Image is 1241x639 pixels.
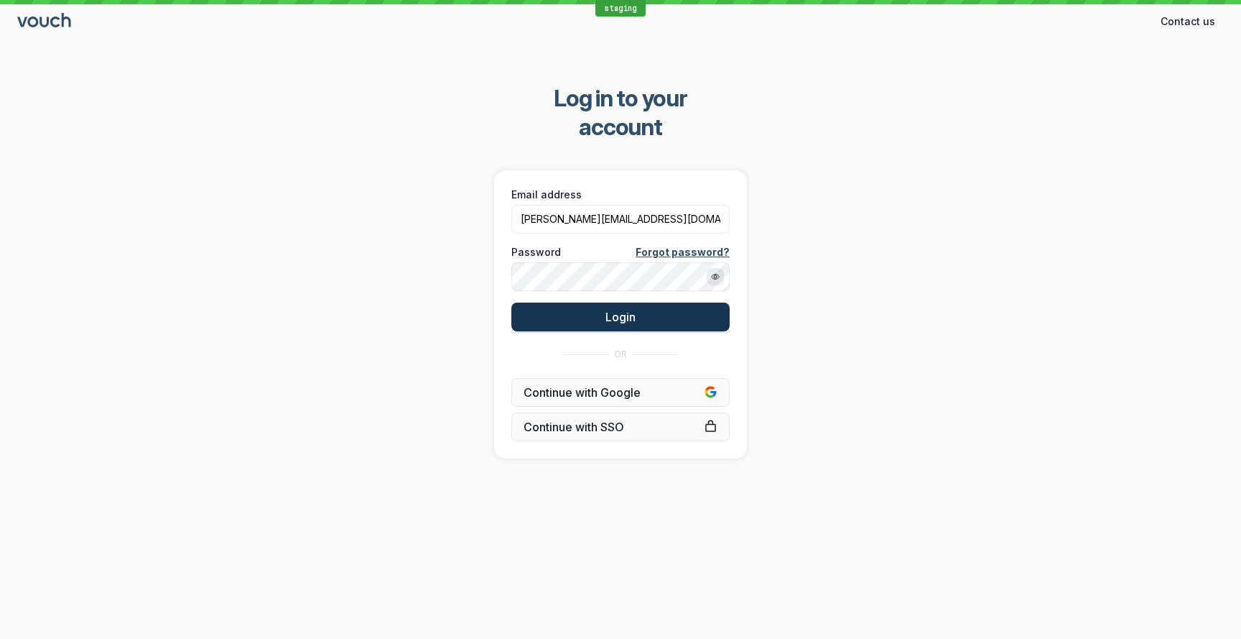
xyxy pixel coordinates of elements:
button: Show password [707,268,724,285]
span: OR [614,349,627,360]
span: Password [511,245,561,259]
span: Log in to your account [513,84,728,142]
a: Go to sign in [17,16,73,28]
a: Continue with SSO [511,413,730,441]
button: Continue with Google [511,378,730,407]
button: Contact us [1152,10,1224,33]
button: Login [511,303,730,331]
span: Login [605,310,636,324]
span: Email address [511,188,582,202]
span: Continue with SSO [524,420,717,434]
a: Forgot password? [636,245,730,259]
span: Contact us [1161,14,1215,29]
span: Continue with Google [524,385,717,400]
